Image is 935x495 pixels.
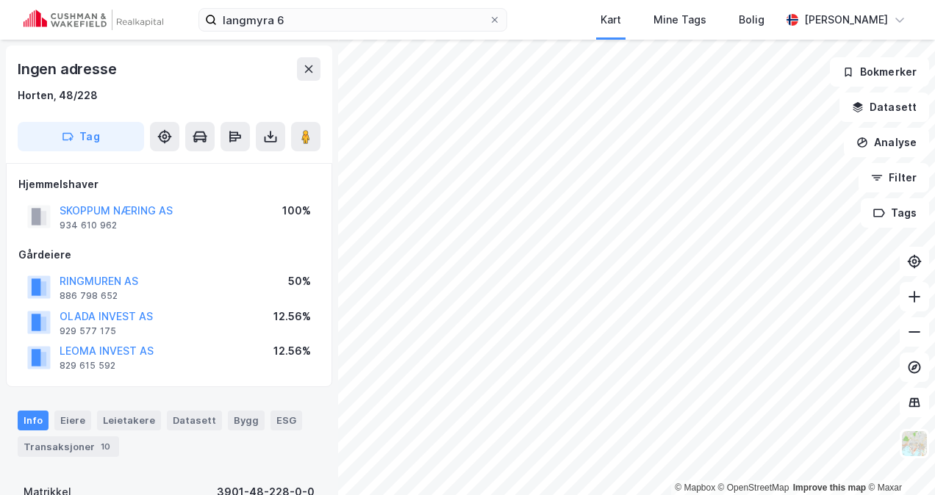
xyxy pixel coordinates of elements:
div: 100% [282,202,311,220]
div: Horten, 48/228 [18,87,98,104]
div: ESG [271,411,302,430]
div: Hjemmelshaver [18,176,320,193]
a: Improve this map [793,483,866,493]
div: Kontrollprogram for chat [861,424,935,495]
iframe: Chat Widget [861,424,935,495]
div: Bolig [739,11,764,29]
div: Kart [601,11,621,29]
img: cushman-wakefield-realkapital-logo.202ea83816669bd177139c58696a8fa1.svg [24,10,163,30]
div: Transaksjoner [18,436,119,457]
button: Datasett [839,93,929,122]
div: Eiere [54,411,91,430]
button: Bokmerker [830,57,929,87]
button: Filter [859,163,929,192]
input: Søk på adresse, matrikkel, gårdeiere, leietakere eller personer [217,9,489,31]
div: 12.56% [273,308,311,325]
div: 12.56% [273,342,311,360]
button: Tag [18,122,144,151]
div: Datasett [167,411,222,430]
div: 50% [288,272,311,290]
div: 886 798 652 [60,290,118,302]
div: Leietakere [97,411,161,430]
div: Gårdeiere [18,246,320,264]
button: Analyse [844,128,929,157]
div: 934 610 962 [60,220,117,231]
div: Mine Tags [653,11,706,29]
button: Tags [861,198,929,228]
div: 929 577 175 [60,325,116,337]
a: Mapbox [675,483,715,493]
div: 10 [98,439,113,454]
div: Bygg [228,411,265,430]
div: 829 615 592 [60,360,115,372]
a: OpenStreetMap [718,483,789,493]
div: Info [18,411,49,430]
div: [PERSON_NAME] [804,11,888,29]
div: Ingen adresse [18,57,119,81]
